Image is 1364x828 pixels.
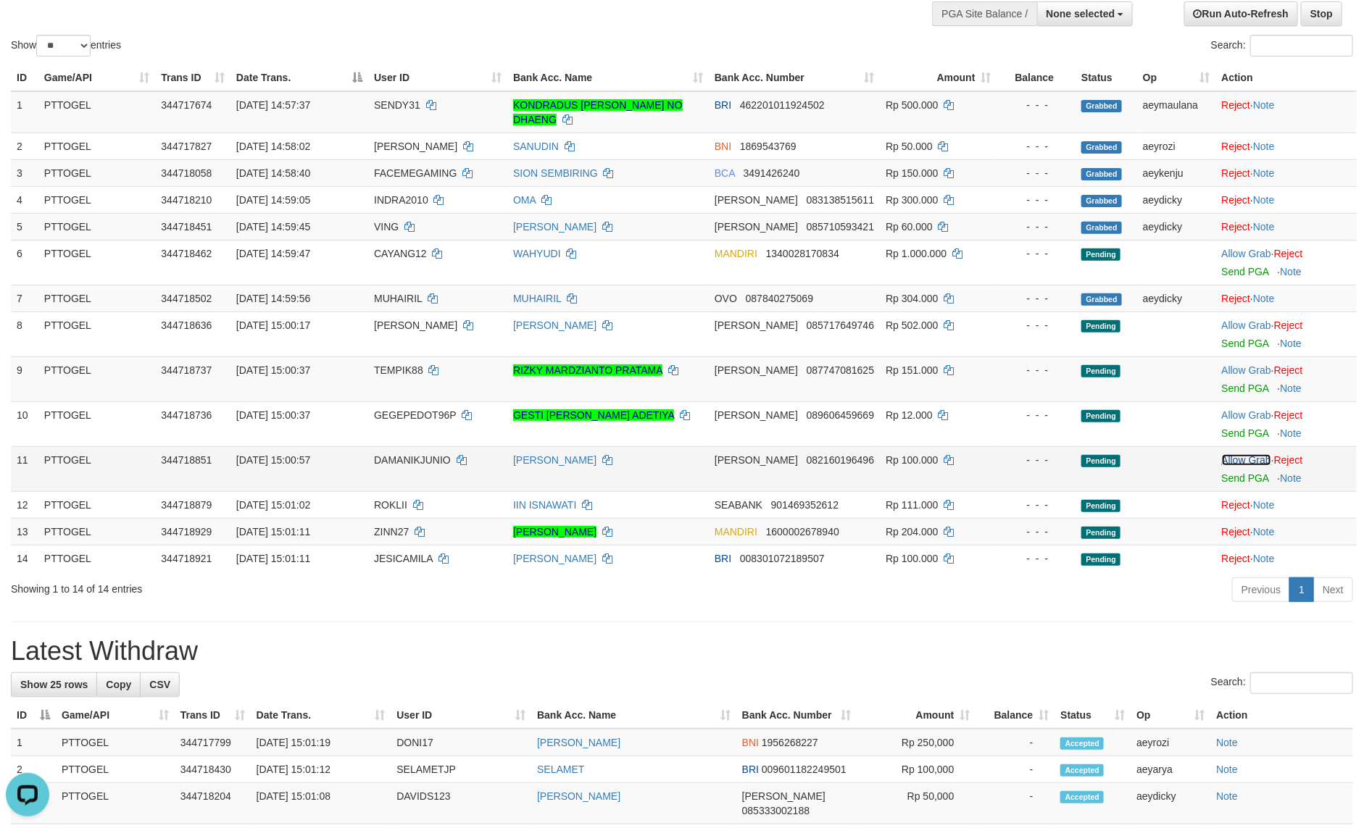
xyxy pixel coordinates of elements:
h1: Latest Withdraw [11,637,1353,666]
span: Copy 1600002678940 to clipboard [766,526,839,538]
td: · [1216,545,1357,572]
span: Grabbed [1081,222,1122,234]
span: Copy 1869543769 to clipboard [740,141,797,152]
a: [PERSON_NAME] [513,526,596,538]
span: Rp 100.000 [886,553,938,564]
div: - - - [1003,318,1070,333]
span: Copy 087747081625 to clipboard [807,364,874,376]
span: [PERSON_NAME] [715,194,798,206]
span: [DATE] 15:00:37 [236,364,310,376]
a: Note [1253,167,1275,179]
td: PTTOGEL [38,240,156,285]
a: RIZKY MARDZIANTO PRATAMA [513,364,662,376]
td: · [1216,213,1357,240]
span: Copy 462201011924502 to clipboard [740,99,825,111]
span: CAYANG12 [374,248,427,259]
label: Show entries [11,35,121,57]
td: · [1216,133,1357,159]
a: Note [1280,427,1302,439]
span: [DATE] 14:59:56 [236,293,310,304]
span: 344717827 [161,141,212,152]
a: Allow Grab [1222,409,1271,421]
td: [DATE] 15:01:08 [251,783,391,824]
th: Game/API: activate to sort column ascending [38,64,156,91]
a: Reject [1222,553,1251,564]
span: Copy 085710593421 to clipboard [807,221,874,233]
th: Status [1076,64,1137,91]
td: 8 [11,311,38,356]
span: Pending [1081,553,1120,566]
th: Action [1210,702,1353,729]
a: Run Auto-Refresh [1184,1,1298,26]
span: MANDIRI [715,526,757,538]
td: 4 [11,186,38,213]
a: Reject [1274,409,1303,421]
span: Pending [1081,365,1120,377]
td: · [1216,311,1357,356]
a: [PERSON_NAME] [513,454,596,466]
span: Accepted [1060,737,1104,750]
td: - [976,729,1055,756]
a: Reject [1222,99,1251,111]
span: · [1222,364,1274,376]
td: PTTOGEL [38,91,156,133]
th: Status: activate to sort column ascending [1055,702,1131,729]
div: - - - [1003,453,1070,467]
span: 344717674 [161,99,212,111]
span: 344718879 [161,499,212,511]
td: · [1216,240,1357,285]
a: Note [1253,553,1275,564]
span: [DATE] 14:59:45 [236,221,310,233]
span: [DATE] 14:59:47 [236,248,310,259]
span: Pending [1081,410,1120,422]
td: aeymaulana [1137,91,1216,133]
span: Copy 087840275069 to clipboard [746,293,813,304]
td: PTTOGEL [38,401,156,446]
a: KONDRADUS [PERSON_NAME] NO DHAENG [513,99,682,125]
span: 344718851 [161,454,212,466]
label: Search: [1211,35,1353,57]
td: 1 [11,729,56,756]
span: Rp 300.000 [886,194,938,206]
th: Trans ID: activate to sort column ascending [155,64,230,91]
span: 344718210 [161,194,212,206]
a: [PERSON_NAME] [537,737,620,748]
td: · [1216,356,1357,401]
a: Reject [1222,499,1251,511]
td: 3 [11,159,38,186]
span: TEMPIK88 [374,364,423,376]
a: Stop [1301,1,1342,26]
a: Allow Grab [1222,454,1271,466]
span: Grabbed [1081,195,1122,207]
span: FACEMEGAMING [374,167,457,179]
td: PTTOGEL [38,446,156,491]
td: aeydicky [1131,783,1210,824]
td: Rp 100,000 [857,756,976,783]
a: SELAMET [537,764,584,775]
td: 12 [11,491,38,518]
div: - - - [1003,408,1070,422]
td: PTTOGEL [56,729,175,756]
span: · [1222,248,1274,259]
a: Reject [1222,194,1251,206]
td: PTTOGEL [38,311,156,356]
a: Note [1280,382,1302,394]
th: Balance: activate to sort column ascending [976,702,1055,729]
a: Note [1216,737,1238,748]
a: Reject [1222,141,1251,152]
a: Allow Grab [1222,319,1271,331]
div: - - - [1003,524,1070,539]
td: 6 [11,240,38,285]
div: - - - [1003,98,1070,112]
span: Copy 901469352612 to clipboard [771,499,839,511]
td: aeydicky [1137,285,1216,311]
div: - - - [1003,551,1070,566]
span: Pending [1081,248,1120,261]
span: · [1222,454,1274,466]
td: · [1216,186,1357,213]
span: Copy 1956268227 to clipboard [762,737,818,748]
td: 7 [11,285,38,311]
span: Rp 1.000.000 [886,248,947,259]
a: SANUDIN [513,141,559,152]
td: PTTOGEL [38,133,156,159]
